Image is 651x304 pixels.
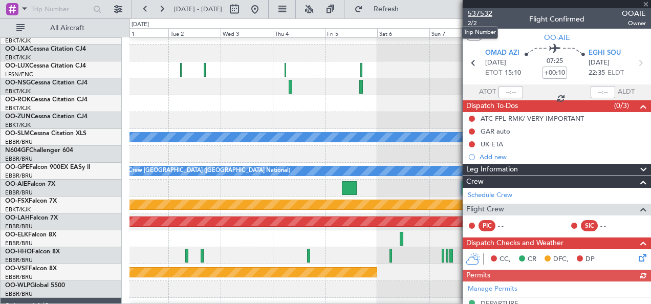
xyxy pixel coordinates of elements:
[5,80,88,86] a: OO-NSGCessna Citation CJ4
[325,28,377,37] div: Fri 5
[481,140,503,148] div: UK ETA
[221,28,273,37] div: Wed 3
[5,283,30,289] span: OO-WLP
[5,181,55,187] a: OO-AIEFalcon 7X
[485,48,519,58] span: OMAD AZI
[5,104,31,112] a: EBKT/KJK
[5,114,31,120] span: OO-ZUN
[5,147,29,154] span: N604GF
[5,266,57,272] a: OO-VSFFalcon 8X
[5,164,90,170] a: OO-GPEFalcon 900EX EASy II
[622,19,646,28] span: Owner
[5,54,31,61] a: EBKT/KJK
[466,100,518,112] span: Dispatch To-Dos
[500,254,511,265] span: CC,
[498,221,521,230] div: - -
[614,100,629,111] span: (0/3)
[618,87,635,97] span: ALDT
[505,68,521,78] span: 15:10
[365,6,408,13] span: Refresh
[27,25,108,32] span: All Aircraft
[116,28,168,37] div: Mon 1
[5,273,33,281] a: EBBR/BRU
[485,58,506,68] span: [DATE]
[5,240,33,247] a: EBBR/BRU
[5,63,29,69] span: OO-LUX
[11,20,111,36] button: All Aircraft
[5,46,86,52] a: OO-LXACessna Citation CJ4
[607,68,624,78] span: ELDT
[273,28,325,37] div: Thu 4
[5,147,73,154] a: N604GFChallenger 604
[5,155,33,163] a: EBBR/BRU
[5,164,29,170] span: OO-GPE
[5,215,30,221] span: OO-LAH
[5,198,29,204] span: OO-FSX
[5,37,31,45] a: EBKT/KJK
[600,221,623,230] div: - -
[5,97,88,103] a: OO-ROKCessna Citation CJ4
[585,254,595,265] span: DP
[5,80,31,86] span: OO-NSG
[589,58,610,68] span: [DATE]
[581,220,598,231] div: SIC
[31,2,90,17] input: Trip Number
[5,232,28,238] span: OO-ELK
[462,26,498,39] div: Trip Number
[589,48,621,58] span: EGHI SOU
[5,131,30,137] span: OO-SLM
[5,223,33,230] a: EBBR/BRU
[5,121,31,129] a: EBKT/KJK
[466,176,484,188] span: Crew
[5,256,33,264] a: EBBR/BRU
[5,232,56,238] a: OO-ELKFalcon 8X
[5,63,86,69] a: OO-LUXCessna Citation CJ4
[5,249,32,255] span: OO-HHO
[468,190,512,201] a: Schedule Crew
[529,14,584,25] div: Flight Confirmed
[481,114,584,123] div: ATC FPL RMK/ VERY IMPORTANT
[622,8,646,19] span: OOAIE
[5,189,33,197] a: EBBR/BRU
[429,28,482,37] div: Sun 7
[119,163,290,179] div: No Crew [GEOGRAPHIC_DATA] ([GEOGRAPHIC_DATA] National)
[468,8,492,19] span: 537532
[5,283,65,289] a: OO-WLPGlobal 5500
[485,68,502,78] span: ETOT
[480,153,646,161] div: Add new
[589,68,605,78] span: 22:35
[5,131,86,137] a: OO-SLMCessna Citation XLS
[466,204,504,215] span: Flight Crew
[132,20,149,29] div: [DATE]
[479,87,496,97] span: ATOT
[466,164,518,176] span: Leg Information
[5,114,88,120] a: OO-ZUNCessna Citation CJ4
[481,127,510,136] div: GAR auto
[544,32,570,43] span: OO-AIE
[547,56,563,67] span: 07:25
[5,215,58,221] a: OO-LAHFalcon 7X
[5,46,29,52] span: OO-LXA
[553,254,569,265] span: DFC,
[5,71,33,78] a: LFSN/ENC
[174,5,222,14] span: [DATE] - [DATE]
[479,220,495,231] div: PIC
[466,237,563,249] span: Dispatch Checks and Weather
[5,181,27,187] span: OO-AIE
[5,97,31,103] span: OO-ROK
[5,206,31,213] a: EBKT/KJK
[5,198,57,204] a: OO-FSXFalcon 7X
[5,249,60,255] a: OO-HHOFalcon 8X
[168,28,221,37] div: Tue 2
[5,88,31,95] a: EBKT/KJK
[5,290,33,298] a: EBBR/BRU
[377,28,429,37] div: Sat 6
[350,1,411,17] button: Refresh
[5,138,33,146] a: EBBR/BRU
[528,254,536,265] span: CR
[5,266,29,272] span: OO-VSF
[5,172,33,180] a: EBBR/BRU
